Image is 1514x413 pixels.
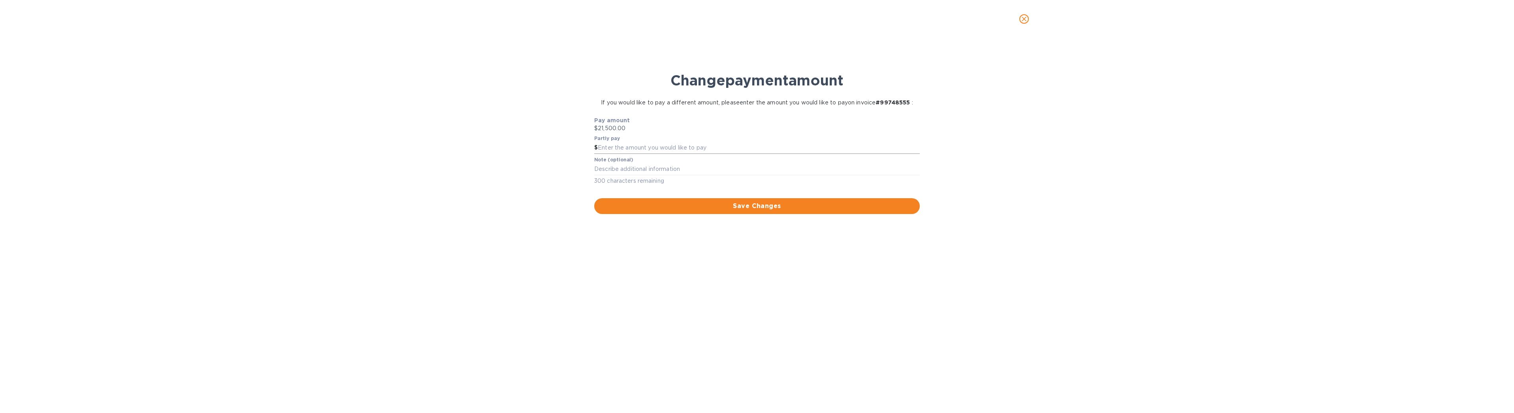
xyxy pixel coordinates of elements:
div: $ [594,142,598,154]
p: 300 characters remaining [594,176,920,186]
label: Note (optional) [594,157,633,162]
b: Pay amount [594,117,630,123]
b: # 99748555 [876,99,910,106]
label: Partly pay [594,136,620,141]
iframe: Chat Widget [1474,375,1514,413]
button: Save Changes [594,198,920,214]
p: $21,500.00 [594,124,920,133]
span: Save Changes [601,201,913,211]
p: If you would like to pay a different amount, please enter the amount you would like to pay on inv... [601,99,913,107]
input: Enter the amount you would like to pay [598,142,920,154]
b: Change payment amount [670,72,844,89]
button: close [1015,9,1034,28]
